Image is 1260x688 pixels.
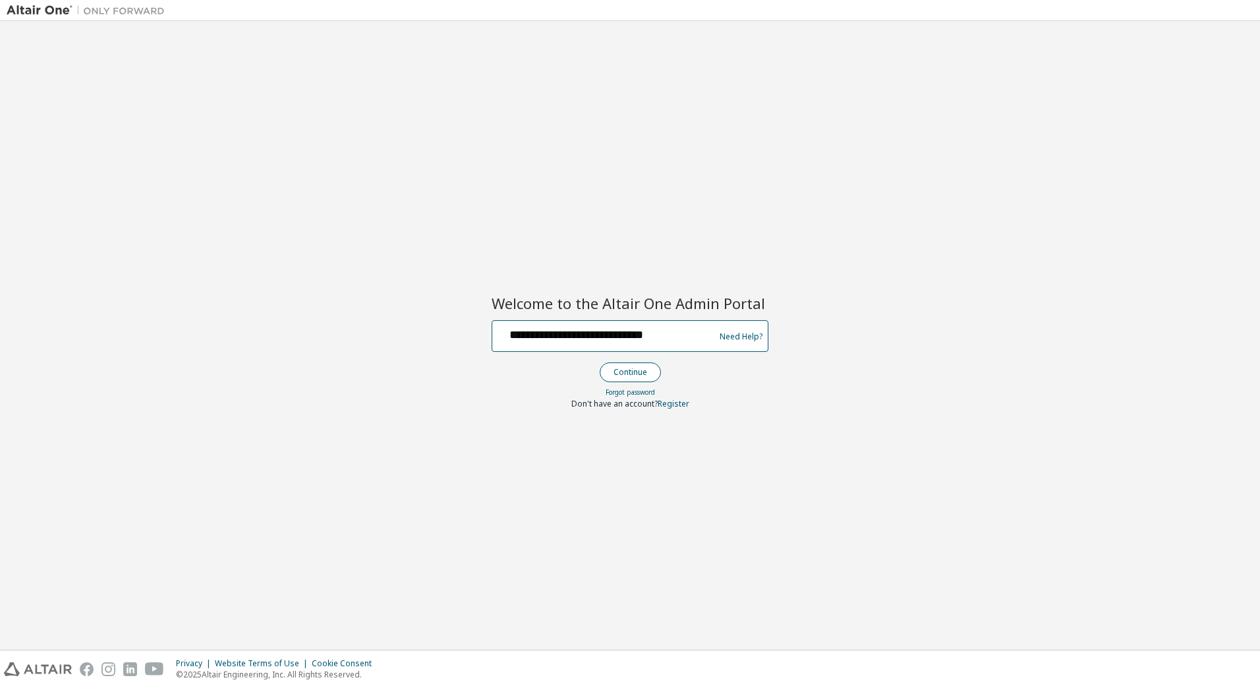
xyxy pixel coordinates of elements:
img: altair_logo.svg [4,662,72,676]
div: Cookie Consent [312,658,380,669]
div: Privacy [176,658,215,669]
img: instagram.svg [101,662,115,676]
a: Register [658,398,689,409]
img: Altair One [7,4,171,17]
img: linkedin.svg [123,662,137,676]
div: Website Terms of Use [215,658,312,669]
img: facebook.svg [80,662,94,676]
button: Continue [600,362,661,382]
a: Need Help? [720,336,762,337]
h2: Welcome to the Altair One Admin Portal [492,294,768,312]
span: Don't have an account? [571,398,658,409]
a: Forgot password [606,387,655,397]
img: youtube.svg [145,662,164,676]
p: © 2025 Altair Engineering, Inc. All Rights Reserved. [176,669,380,680]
